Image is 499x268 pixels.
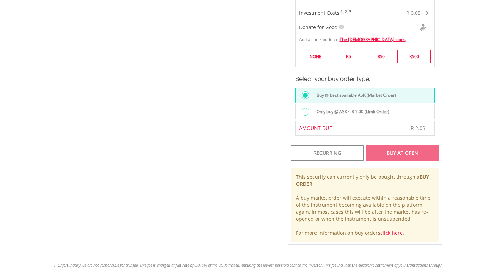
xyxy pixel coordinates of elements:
div: Add a contribution to [296,33,434,42]
span: Donate for Good [299,24,338,30]
span: Investment Costs [299,9,339,16]
sup: 1, 2, 3 [341,9,351,14]
span: R 2.05 [411,125,425,131]
span: R 0.05 [406,9,421,16]
label: NONE [299,50,332,63]
img: Donte For Good [419,24,426,31]
a: click here [380,229,403,236]
span: AMOUNT DUE [299,125,332,131]
label: R500 [398,50,431,63]
h3: Select your buy order type: [295,74,435,84]
a: The [DEMOGRAPHIC_DATA] Icons [340,36,406,42]
label: Buy @ best available ASK (Market Order) [312,91,396,99]
label: R50 [365,50,398,63]
label: R5 [332,50,365,63]
div: This security can currently only be bought through a . A buy market order will execute within a r... [291,168,439,242]
div: Recurring [291,145,364,161]
div: Buy At Open [366,145,439,161]
label: Only buy @ ASK ≤ R 1.00 (Limit Order) [312,108,389,116]
b: BUY ORDER [296,173,429,187]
